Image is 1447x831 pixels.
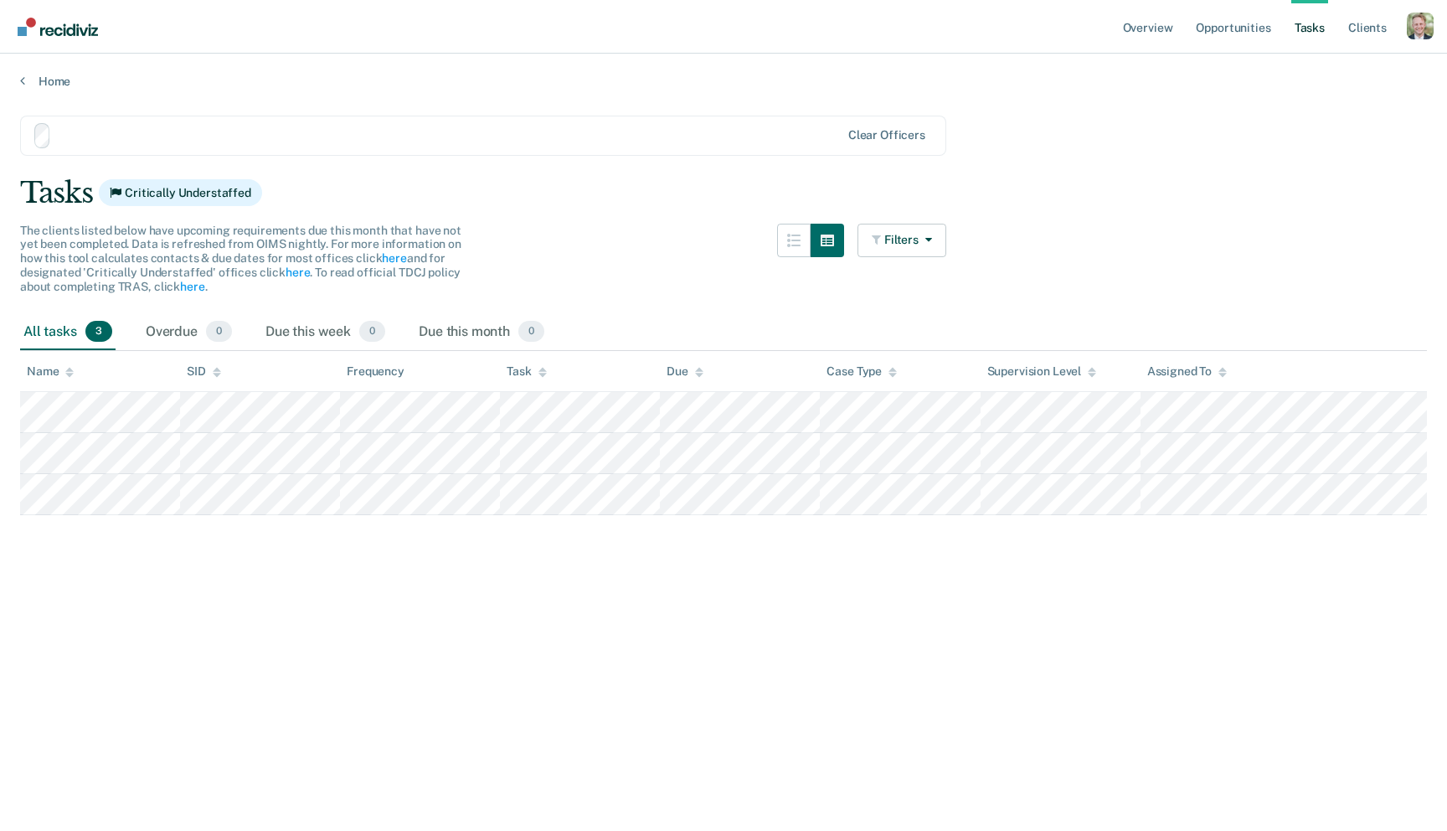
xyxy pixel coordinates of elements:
span: Critically Understaffed [99,179,262,206]
a: here [286,266,310,279]
div: Overdue0 [142,314,235,351]
span: 0 [359,321,385,343]
div: Tasks [20,176,1427,210]
div: SID [187,364,221,379]
a: here [180,280,204,293]
div: Due [667,364,703,379]
span: 0 [518,321,544,343]
div: Assigned To [1147,364,1227,379]
div: Name [27,364,74,379]
img: Recidiviz [18,18,98,36]
span: 0 [206,321,232,343]
div: Supervision Level [987,364,1097,379]
span: The clients listed below have upcoming requirements due this month that have not yet been complet... [20,224,461,293]
a: Home [20,74,1427,89]
div: All tasks3 [20,314,116,351]
div: Case Type [826,364,897,379]
button: Profile dropdown button [1407,13,1434,39]
a: here [382,251,406,265]
button: Filters [857,224,946,257]
div: Task [507,364,546,379]
span: 3 [85,321,112,343]
div: Frequency [347,364,404,379]
div: Due this month0 [415,314,548,351]
div: Clear officers [848,128,925,142]
div: Due this week0 [262,314,389,351]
